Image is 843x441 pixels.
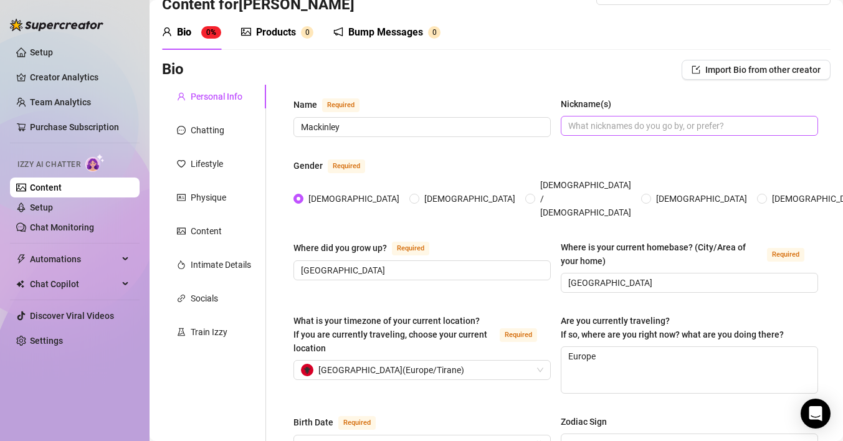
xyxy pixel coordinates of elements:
[241,27,251,37] span: picture
[30,183,62,192] a: Content
[392,242,429,255] span: Required
[16,280,24,288] img: Chat Copilot
[348,25,423,40] div: Bump Messages
[30,202,53,212] a: Setup
[191,224,222,238] div: Content
[301,263,541,277] input: Where did you grow up?
[30,274,118,294] span: Chat Copilot
[767,248,804,262] span: Required
[191,157,223,171] div: Lifestyle
[191,90,242,103] div: Personal Info
[177,92,186,101] span: user
[651,192,752,206] span: [DEMOGRAPHIC_DATA]
[333,27,343,37] span: notification
[191,123,224,137] div: Chatting
[177,294,186,303] span: link
[568,276,808,290] input: Where is your current homebase? (City/Area of your home)
[561,415,616,429] label: Zodiac Sign
[30,67,130,87] a: Creator Analytics
[428,26,441,39] sup: 0
[419,192,520,206] span: [DEMOGRAPHIC_DATA]
[293,241,387,255] div: Where did you grow up?
[30,311,114,321] a: Discover Viral Videos
[191,191,226,204] div: Physique
[328,159,365,173] span: Required
[162,27,172,37] span: user
[256,25,296,40] div: Products
[16,254,26,264] span: thunderbolt
[177,193,186,202] span: idcard
[561,97,620,111] label: Nickname(s)
[30,97,91,107] a: Team Analytics
[85,154,105,172] img: AI Chatter
[561,240,762,268] div: Where is your current homebase? (City/Area of your home)
[191,258,251,272] div: Intimate Details
[30,336,63,346] a: Settings
[293,415,333,429] div: Birth Date
[293,415,389,430] label: Birth Date
[10,19,103,31] img: logo-BBDzfeDw.svg
[30,249,118,269] span: Automations
[301,120,541,134] input: Name
[322,98,360,112] span: Required
[201,26,221,39] sup: 0%
[293,159,323,173] div: Gender
[177,159,186,168] span: heart
[162,60,184,80] h3: Bio
[318,361,464,379] span: [GEOGRAPHIC_DATA] ( Europe/Tirane )
[500,328,537,342] span: Required
[293,98,317,111] div: Name
[692,65,700,74] span: import
[303,192,404,206] span: [DEMOGRAPHIC_DATA]
[561,240,818,268] label: Where is your current homebase? (City/Area of your home)
[561,316,784,339] span: Are you currently traveling? If so, where are you right now? what are you doing there?
[191,292,218,305] div: Socials
[293,158,379,173] label: Gender
[561,347,817,393] textarea: Europe
[338,416,376,430] span: Required
[30,122,119,132] a: Purchase Subscription
[177,25,191,40] div: Bio
[535,178,636,219] span: [DEMOGRAPHIC_DATA] / [DEMOGRAPHIC_DATA]
[30,222,94,232] a: Chat Monitoring
[177,328,186,336] span: experiment
[17,159,80,171] span: Izzy AI Chatter
[561,97,611,111] div: Nickname(s)
[561,415,607,429] div: Zodiac Sign
[30,47,53,57] a: Setup
[293,316,487,353] span: What is your timezone of your current location? If you are currently traveling, choose your curre...
[682,60,831,80] button: Import Bio from other creator
[293,240,443,255] label: Where did you grow up?
[177,260,186,269] span: fire
[177,126,186,135] span: message
[705,65,821,75] span: Import Bio from other creator
[568,119,808,133] input: Nickname(s)
[191,325,227,339] div: Train Izzy
[293,97,373,112] label: Name
[301,364,313,376] img: al
[301,26,313,39] sup: 0
[801,399,831,429] div: Open Intercom Messenger
[177,227,186,235] span: picture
